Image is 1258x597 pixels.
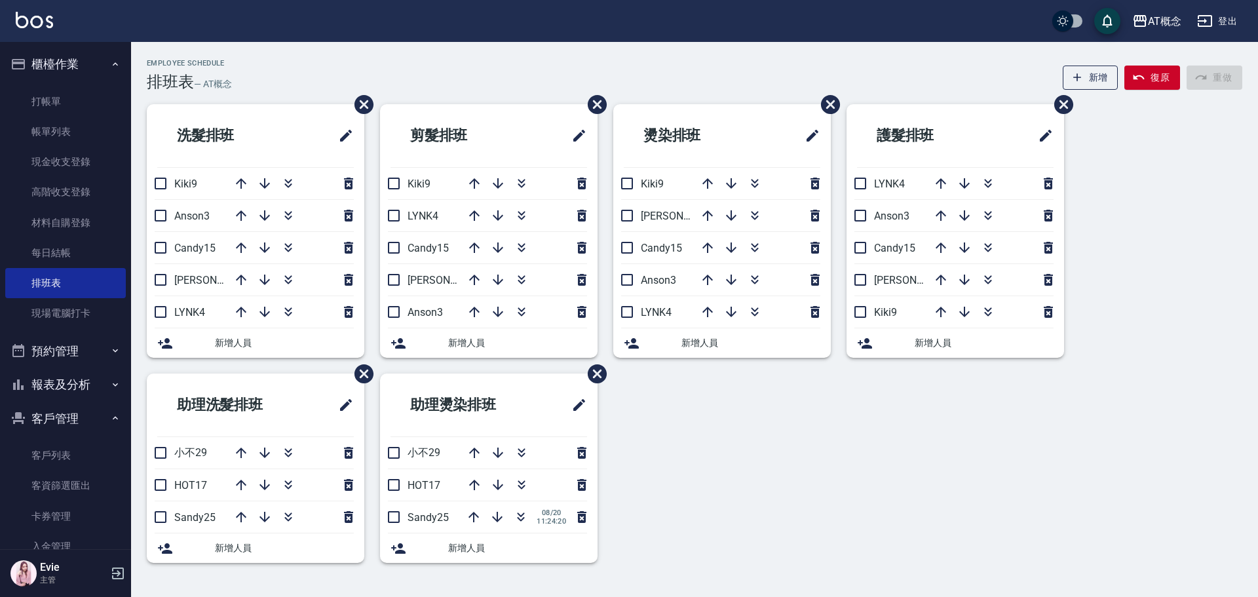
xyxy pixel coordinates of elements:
span: HOT17 [174,479,207,491]
a: 排班表 [5,268,126,298]
span: [PERSON_NAME]2 [408,274,492,286]
span: 11:24:20 [537,517,566,526]
a: 卡券管理 [5,501,126,531]
div: 新增人員 [380,533,598,563]
h3: 排班表 [147,73,194,91]
a: 客資篩選匯出 [5,471,126,501]
span: LYNK4 [641,306,672,318]
button: 復原 [1124,66,1180,90]
h2: 燙染排班 [624,112,759,159]
h2: 護髮排班 [857,112,992,159]
span: Kiki9 [641,178,664,190]
button: 客戶管理 [5,402,126,436]
span: LYNK4 [874,178,905,190]
a: 現金收支登錄 [5,147,126,177]
a: 高階收支登錄 [5,177,126,207]
span: 新增人員 [915,336,1054,350]
button: 新增 [1063,66,1118,90]
span: Kiki9 [174,178,197,190]
span: 08/20 [537,509,566,517]
span: Anson3 [174,210,210,222]
p: 主管 [40,574,107,586]
span: 修改班表的標題 [797,120,820,151]
span: [PERSON_NAME]2 [641,210,725,222]
div: 新增人員 [847,328,1064,358]
span: 新增人員 [215,336,354,350]
span: HOT17 [408,479,440,491]
div: AT概念 [1148,13,1181,29]
span: 新增人員 [681,336,820,350]
button: 登出 [1192,9,1242,33]
button: 櫃檯作業 [5,47,126,81]
a: 現場電腦打卡 [5,298,126,328]
span: Anson3 [641,274,676,286]
span: Sandy25 [408,511,449,524]
div: 新增人員 [380,328,598,358]
span: Candy15 [408,242,449,254]
span: [PERSON_NAME]2 [874,274,959,286]
h2: 剪髮排班 [391,112,525,159]
button: 報表及分析 [5,368,126,402]
span: [PERSON_NAME]2 [174,274,259,286]
h6: — AT概念 [194,77,232,91]
div: 新增人員 [613,328,831,358]
a: 打帳單 [5,87,126,117]
div: 新增人員 [147,328,364,358]
button: save [1094,8,1120,34]
h2: 助理洗髮排班 [157,381,306,429]
span: Candy15 [174,242,216,254]
button: AT概念 [1127,8,1187,35]
span: LYNK4 [408,210,438,222]
span: Anson3 [408,306,443,318]
span: 新增人員 [215,541,354,555]
span: 小不29 [408,446,440,459]
h2: 洗髮排班 [157,112,292,159]
span: 修改班表的標題 [1030,120,1054,151]
h5: Evie [40,561,107,574]
button: 預約管理 [5,334,126,368]
span: 刪除班表 [811,85,842,124]
h2: 助理燙染排班 [391,381,539,429]
span: 刪除班表 [578,85,609,124]
span: 刪除班表 [345,355,375,393]
a: 材料自購登錄 [5,208,126,238]
span: Kiki9 [408,178,430,190]
div: 新增人員 [147,533,364,563]
img: Person [10,560,37,587]
span: LYNK4 [174,306,205,318]
span: 修改班表的標題 [563,389,587,421]
span: Anson3 [874,210,909,222]
span: 小不29 [174,446,207,459]
a: 帳單列表 [5,117,126,147]
span: 修改班表的標題 [563,120,587,151]
span: 刪除班表 [578,355,609,393]
h2: Employee Schedule [147,59,232,67]
span: 新增人員 [448,336,587,350]
a: 每日結帳 [5,238,126,268]
a: 客戶列表 [5,440,126,471]
span: Kiki9 [874,306,897,318]
img: Logo [16,12,53,28]
span: Candy15 [874,242,915,254]
a: 入金管理 [5,531,126,562]
span: Sandy25 [174,511,216,524]
span: 修改班表的標題 [330,120,354,151]
span: 修改班表的標題 [330,389,354,421]
span: Candy15 [641,242,682,254]
span: 刪除班表 [345,85,375,124]
span: 刪除班表 [1044,85,1075,124]
span: 新增人員 [448,541,587,555]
